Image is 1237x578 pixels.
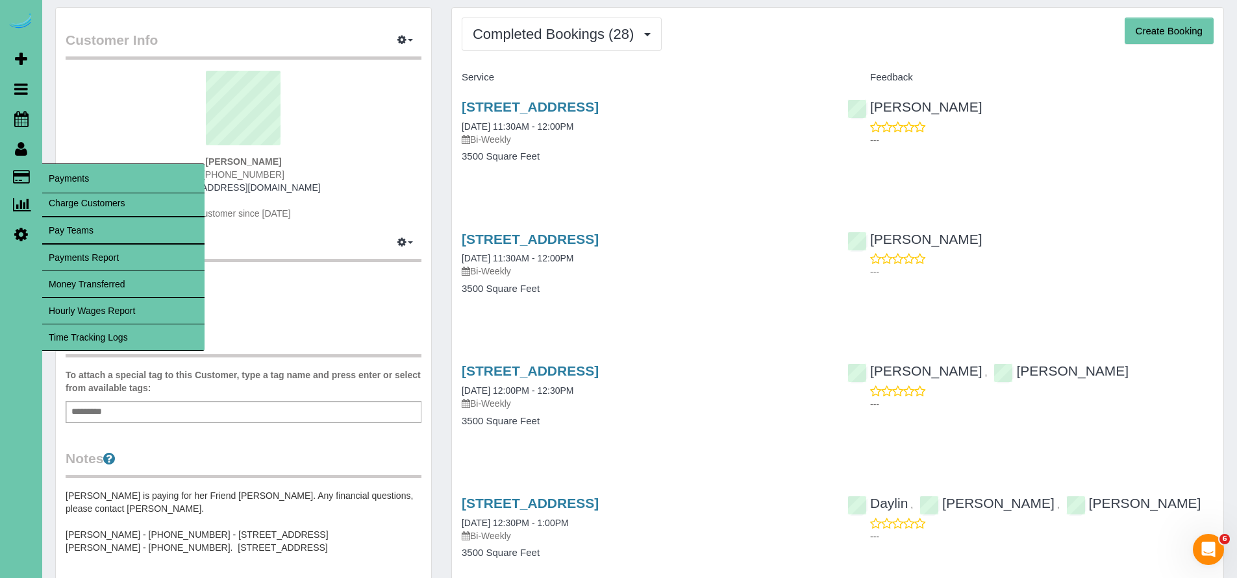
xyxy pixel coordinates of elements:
p: Bi-Weekly [462,133,828,146]
legend: Customer Info [66,30,421,60]
span: , [985,367,988,378]
button: Create Booking [1125,18,1214,45]
h4: Feedback [847,72,1214,83]
a: [PERSON_NAME] [847,363,982,378]
a: [EMAIL_ADDRESS][DOMAIN_NAME] [166,182,320,193]
a: Pay Teams [42,217,205,243]
a: Charge Customers [42,190,205,216]
p: --- [870,265,1214,278]
label: To attach a special tag to this Customer, type a tag name and press enter or select from availabl... [66,368,421,394]
a: Daylin [847,496,908,511]
a: [DATE] 11:30AM - 12:00PM [462,121,573,132]
h4: 3500 Square Feet [462,548,828,559]
a: Time Tracking Logs [42,324,205,350]
p: --- [870,398,1214,411]
legend: Tags [66,328,421,357]
img: Automaid Logo [8,13,34,31]
legend: Notes [66,449,421,478]
a: [PERSON_NAME] [919,496,1055,511]
pre: [PERSON_NAME] is paying for her Friend [PERSON_NAME]. Any financial questions, please contact [PE... [66,489,421,554]
span: Completed Bookings (28) [473,26,640,42]
h4: 3500 Square Feet [462,283,828,295]
a: Money Transferred [42,271,205,297]
ul: Payments [42,189,205,351]
a: [DATE] 12:00PM - 12:30PM [462,385,573,396]
span: 6 [1219,534,1230,544]
p: Bi-Weekly [462,397,828,410]
a: [PERSON_NAME] [993,363,1129,378]
strong: [PERSON_NAME] [205,156,281,167]
span: [PHONE_NUMBER] [203,169,284,180]
iframe: Intercom live chat [1193,534,1224,565]
p: Bi-Weekly [462,265,828,278]
span: , [910,500,913,510]
span: Payments [42,163,205,193]
span: , [1057,500,1060,510]
p: --- [870,134,1214,147]
a: [STREET_ADDRESS] [462,363,599,378]
button: Completed Bookings (28) [462,18,662,51]
h4: 3500 Square Feet [462,416,828,427]
a: [PERSON_NAME] [847,232,982,247]
h4: Service [462,72,828,83]
p: Bi-Weekly [462,529,828,542]
a: [STREET_ADDRESS] [462,99,599,114]
a: [DATE] 11:30AM - 12:00PM [462,253,573,263]
a: [STREET_ADDRESS] [462,232,599,247]
a: [PERSON_NAME] [1066,496,1201,511]
p: --- [870,530,1214,543]
h4: 3500 Square Feet [462,151,828,162]
span: Customer since [DATE] [196,208,290,219]
a: Payments Report [42,245,205,271]
a: [STREET_ADDRESS] [462,496,599,511]
a: Hourly Wages Report [42,298,205,324]
a: [PERSON_NAME] [847,99,982,114]
a: [DATE] 12:30PM - 1:00PM [462,518,569,528]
